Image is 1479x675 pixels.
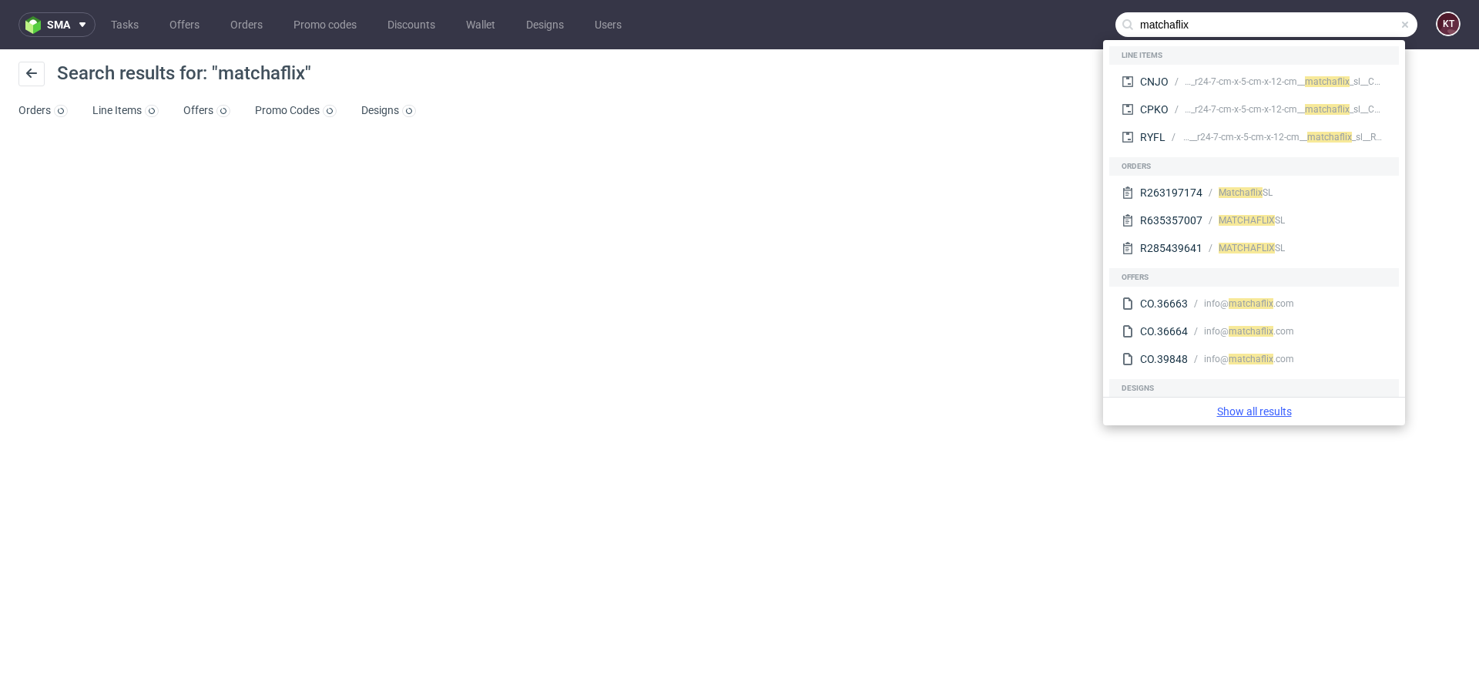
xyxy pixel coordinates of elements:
span: aflix [1256,326,1273,337]
span: MATCHAFLIX [1219,215,1275,226]
div: CNJO [1140,74,1169,89]
div: egdk__r24-7-cm-x-5-cm-x-12-cm__ [1182,130,1334,144]
div: .com [1256,352,1294,366]
div: R635357007 [1140,213,1202,228]
div: CO.39848 [1140,351,1188,367]
div: egdk__r24-7-cm-x-5-cm-x-12-cm__ [1185,75,1332,89]
div: _sl__CNJO [1332,75,1387,89]
div: info@ [1204,297,1256,311]
div: info@ [1204,352,1256,366]
a: Wallet [457,12,505,37]
span: aflix [1256,298,1273,309]
figcaption: KT [1437,13,1459,35]
span: match [1229,298,1256,309]
div: .com [1256,324,1294,338]
div: CO.36664 [1140,324,1188,339]
span: aflix [1334,132,1352,143]
div: R285439641 [1140,240,1202,256]
img: logo [25,16,47,34]
span: aflix [1256,354,1273,364]
span: Search results for: "matchaflix" [57,62,311,84]
a: Designs [361,99,416,123]
span: sma [47,19,70,30]
div: _sl__CPKO [1332,102,1387,116]
div: SL [1219,213,1285,227]
div: CPKO [1140,102,1169,117]
a: Users [585,12,631,37]
span: aflix [1332,104,1350,115]
span: match [1229,326,1256,337]
a: Tasks [102,12,148,37]
span: match [1229,354,1256,364]
div: _sl__RYFL [1334,130,1387,144]
a: Promo codes [284,12,366,37]
button: sma [18,12,96,37]
div: SL [1219,186,1273,200]
div: RYFL [1140,129,1165,145]
a: Show all results [1109,404,1399,419]
a: Designs [517,12,573,37]
div: Offers [1109,268,1399,287]
div: Orders [1109,157,1399,176]
div: info@ [1204,324,1256,338]
a: Orders [18,99,68,123]
div: Line items [1109,46,1399,65]
a: Orders [221,12,272,37]
span: Matchaflix [1219,187,1263,198]
div: SL [1219,241,1285,255]
span: MATCHAFLIX [1219,243,1275,254]
a: Discounts [378,12,444,37]
a: Promo Codes [255,99,337,123]
div: Designs [1109,379,1399,398]
div: CO.36663 [1140,296,1188,311]
div: .com [1256,297,1294,311]
div: egdk__r24-7-cm-x-5-cm-x-12-cm__ [1185,102,1332,116]
a: Offers [160,12,209,37]
a: Offers [183,99,230,123]
span: aflix [1332,76,1350,87]
span: match [1305,76,1332,87]
div: R263197174 [1140,185,1202,200]
a: Line Items [92,99,159,123]
span: match [1305,104,1332,115]
span: match [1307,132,1334,143]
